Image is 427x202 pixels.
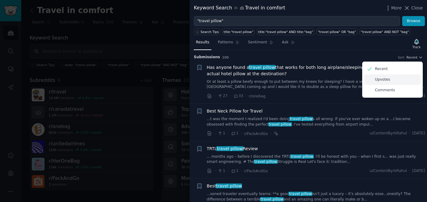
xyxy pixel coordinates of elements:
span: travel pillow [216,183,243,188]
span: 33 [233,93,243,99]
span: 1 [231,131,238,136]
button: Track [410,37,423,50]
a: title:"travel pillow" [222,28,255,35]
span: Ask [282,40,289,45]
a: "travel pillow" OR "bag" [316,28,357,35]
span: · [214,93,215,99]
span: · [409,168,410,174]
span: 1 [217,168,225,174]
span: · [241,168,242,174]
span: · [230,93,231,99]
span: travel pillow [268,122,292,126]
span: · [270,130,271,137]
a: TRTLtravel pillowReview [207,146,258,152]
div: Sort [398,55,405,59]
span: 100 [222,56,229,59]
p: Comments [375,88,395,93]
a: ...t was the moment I realized I'd been doingtravel pillows all wrong. If you've ever woken up on... [207,116,425,127]
span: travel pillow [254,160,277,164]
a: title:"travel pillow" AND title:"bag" [257,28,314,35]
a: ...soned traveler eventually learns: **a goodtravel pillowisn't just a luxury – it's absolutely e... [207,191,425,202]
span: Close [411,5,423,11]
div: Keyword Search Travel in comfort [194,4,285,12]
button: More [385,5,402,11]
button: Browse [402,16,425,26]
a: Best Neck Pillow for Travel [207,108,263,114]
span: travel pillow [216,146,243,151]
a: Sentiment [246,38,276,50]
span: Recent [406,55,417,59]
span: Submission s [194,55,220,60]
span: travel pillow [290,154,314,159]
p: Upvotes [375,77,390,82]
button: Search Tips [194,28,220,35]
span: · [214,130,215,137]
a: Patterns [216,38,241,50]
span: r/PackAndGo [244,132,268,136]
a: Besttravel pillow [207,183,242,189]
span: Sentiment [248,40,267,45]
span: 1 [217,131,225,136]
span: Best [207,183,242,189]
span: [DATE] [412,131,425,136]
button: Close [404,5,423,11]
span: travel pillow [260,197,284,201]
span: Results [196,40,209,45]
span: · [214,168,215,174]
span: TRTL Review [207,146,258,152]
div: "travel pillow" AND NOT "bag" [361,30,409,34]
span: · [409,131,410,136]
a: Or at least a pillow beefy enough to put between my knees for sleeping? I have a very long flight... [207,79,425,90]
span: · [227,168,229,174]
span: · [241,130,242,137]
span: Search Tips [200,30,219,34]
a: ... months ago – before I discovered the TRTLtravel pillow. I'll be honest with you – when I firs... [207,154,425,165]
span: 1 [231,168,238,174]
div: title:"travel pillow" [224,30,253,34]
a: Ask [280,38,297,50]
span: travel pillow [289,192,312,196]
input: Try a keyword related to your business [194,16,400,26]
span: travel pillow [289,117,313,121]
span: u/ContentByrkRahul [370,168,407,174]
span: Patterns [218,40,233,45]
span: r/onebag [249,94,266,98]
span: u/ContentByrkRahul [370,131,407,136]
p: Recent [375,66,388,72]
span: 27 [217,93,227,99]
button: Recent [406,55,423,59]
span: [DATE] [412,168,425,174]
span: travel pillow [249,65,276,70]
span: · [227,130,229,137]
span: in [234,5,237,11]
a: Results [194,38,211,50]
span: More [391,5,402,11]
div: "travel pillow" OR "bag" [318,30,356,34]
a: Has anyone found atravel pillowthat works for both long airplane/sleeping upright time AND as an ... [207,64,425,77]
div: Track [412,45,421,49]
div: title:"travel pillow" AND title:"bag" [258,30,313,34]
a: "travel pillow" AND NOT "bag" [359,28,410,35]
span: r/PackAndGo [244,169,268,173]
span: · [245,93,247,99]
span: Has anyone found a that works for both long airplane/sleeping upright time AND as an actual hotel... [207,64,425,77]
